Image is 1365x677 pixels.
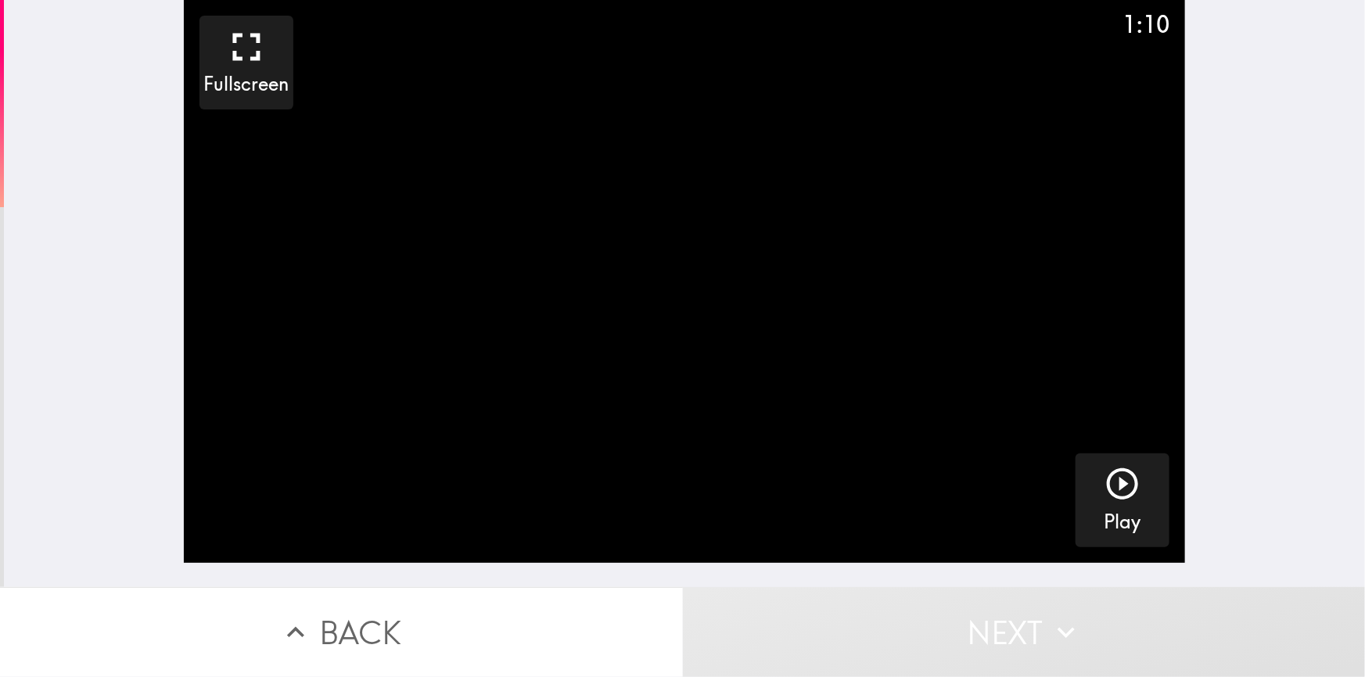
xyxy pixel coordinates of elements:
button: Fullscreen [199,16,293,109]
h5: Fullscreen [204,71,289,98]
button: Play [1076,453,1169,547]
h5: Play [1105,509,1141,536]
div: 1:10 [1123,8,1169,41]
